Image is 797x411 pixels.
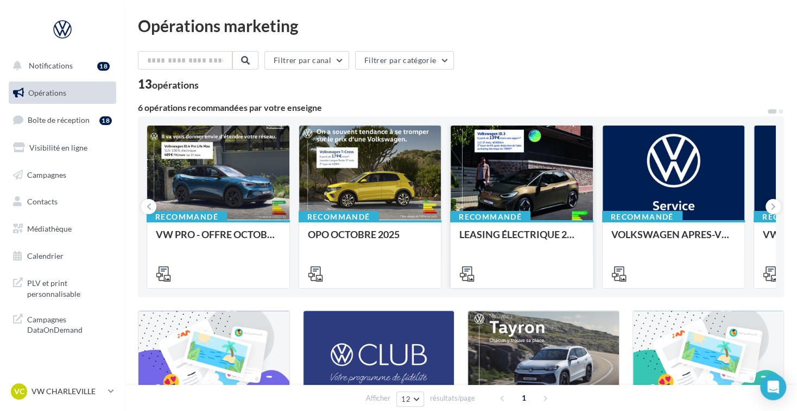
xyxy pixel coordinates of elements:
div: Recommandé [602,211,682,223]
a: Médiathèque [7,217,118,240]
div: Recommandé [147,211,227,223]
a: Opérations [7,82,118,104]
a: VC VW CHARLEVILLE [9,381,116,402]
div: Opérations marketing [138,17,784,34]
a: Campagnes [7,164,118,186]
span: Afficher [366,393,390,403]
span: Calendrier [27,251,64,260]
a: Campagnes DataOnDemand [7,308,118,340]
span: Contacts [27,197,58,206]
span: résultats/page [430,393,475,403]
button: Notifications 18 [7,54,114,77]
div: Open Intercom Messenger [760,374,786,400]
button: 12 [396,391,424,407]
div: LEASING ÉLECTRIQUE 2025 [459,229,584,251]
a: Calendrier [7,245,118,267]
div: 18 [99,116,112,125]
span: Campagnes [27,170,66,179]
div: 13 [138,78,199,90]
button: Filtrer par canal [264,51,349,70]
button: Filtrer par catégorie [355,51,454,70]
a: Visibilité en ligne [7,136,118,159]
span: Notifications [29,61,73,70]
span: 1 [515,389,533,407]
a: Contacts [7,190,118,213]
span: VC [14,386,24,397]
span: Médiathèque [27,224,72,233]
div: VOLKSWAGEN APRES-VENTE [611,229,736,251]
div: 18 [97,62,110,71]
span: PLV et print personnalisable [27,276,112,299]
div: Recommandé [299,211,379,223]
span: Campagnes DataOnDemand [27,312,112,335]
div: 6 opérations recommandées par votre enseigne [138,103,767,112]
span: 12 [401,395,410,403]
div: opérations [152,80,199,90]
div: Recommandé [450,211,530,223]
span: Visibilité en ligne [29,143,87,152]
a: Boîte de réception18 [7,108,118,132]
span: Opérations [28,88,66,97]
div: VW PRO - OFFRE OCTOBRE 25 [156,229,281,251]
div: OPO OCTOBRE 2025 [308,229,433,251]
a: PLV et print personnalisable [7,271,118,303]
p: VW CHARLEVILLE [31,386,104,397]
span: Boîte de réception [28,115,90,124]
